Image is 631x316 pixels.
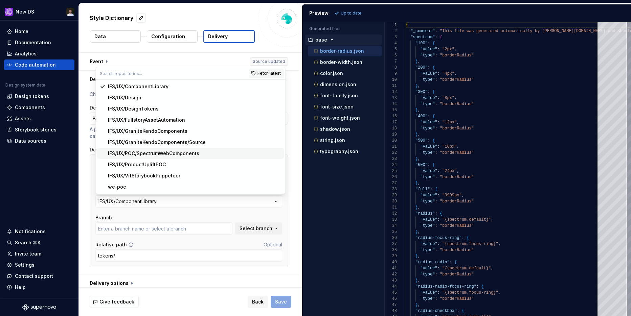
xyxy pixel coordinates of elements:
[435,211,437,216] span: :
[385,156,397,162] div: 23
[1,4,77,19] button: New DSTomas
[4,102,74,113] a: Components
[435,102,437,106] span: :
[385,162,397,168] div: 24
[410,35,435,40] span: "spectrum"
[99,298,134,305] span: Give feedback
[385,71,397,77] div: 9
[437,290,440,295] span: :
[420,217,437,222] span: "value"
[385,138,397,144] div: 20
[15,228,46,235] div: Notifications
[308,148,382,155] button: typography.json
[432,41,435,46] span: {
[4,59,74,70] a: Code automation
[442,266,491,271] span: "{spectrum.default}"
[481,284,483,289] span: {
[420,296,435,301] span: "type"
[440,248,474,252] span: "borderRadius"
[305,36,382,44] button: base
[320,115,360,121] p: font-weight.json
[454,71,457,76] span: ,
[4,37,74,48] a: Documentation
[420,120,437,125] span: "value"
[308,58,382,66] button: border-width.json
[435,223,437,228] span: :
[476,284,479,289] span: :
[385,265,397,271] div: 41
[385,22,397,28] div: 1
[420,144,437,149] span: "value"
[437,144,440,149] span: :
[385,211,397,217] div: 32
[415,187,430,192] span: "full"
[320,48,364,54] p: border-radius.json
[15,104,45,111] div: Components
[385,101,397,107] div: 14
[432,138,435,143] span: {
[385,40,397,46] div: 4
[435,199,437,204] span: :
[15,62,56,68] div: Code automation
[415,138,428,143] span: "500"
[420,71,437,76] span: "value"
[385,95,397,101] div: 13
[249,69,284,78] button: Fetch latest
[15,262,35,268] div: Settings
[96,80,285,194] div: Search repositories...
[308,92,382,99] button: font-family.json
[437,217,440,222] span: :
[418,181,420,186] span: ,
[437,47,440,52] span: :
[420,272,435,277] span: "type"
[435,187,437,192] span: {
[22,304,56,311] a: Supernova Logo
[461,193,464,198] span: ,
[415,302,418,307] span: }
[420,175,435,179] span: "type"
[309,26,378,31] p: Generated files
[248,296,268,308] button: Back
[432,90,435,94] span: {
[440,223,474,228] span: "borderRadius"
[428,138,430,143] span: :
[4,226,74,237] button: Notifications
[442,96,454,100] span: "8px"
[264,242,282,247] span: Optional
[108,139,206,146] div: IFS/UX/GraniteKendoComponents/Source
[15,250,41,257] div: Invite team
[415,163,428,167] span: "600"
[308,103,382,111] button: font-size.json
[385,192,397,198] div: 29
[418,108,420,113] span: ,
[385,119,397,125] div: 17
[15,115,31,122] div: Assets
[415,181,418,186] span: }
[418,132,420,137] span: ,
[385,296,397,302] div: 46
[108,83,168,90] div: IFS/UX/ComponentLibrary
[385,144,397,150] div: 21
[320,104,354,110] p: font-size.json
[418,254,420,259] span: ,
[4,26,74,37] a: Home
[15,273,53,279] div: Contact support
[440,211,442,216] span: {
[385,150,397,156] div: 22
[108,117,185,123] div: IFS/UX/FullstoryAssetAutomation
[108,105,159,112] div: IFS/UX/DesignTokens
[4,91,74,102] a: Design tokens
[428,90,430,94] span: :
[430,187,432,192] span: :
[385,284,397,290] div: 44
[454,96,457,100] span: ,
[95,195,282,208] button: IFS/UX/ComponentLibrary
[90,30,141,43] button: Data
[428,163,430,167] span: :
[308,70,382,77] button: color.json
[16,8,34,15] div: New DS
[4,260,74,270] a: Settings
[415,205,418,210] span: }
[440,29,574,33] span: "This file was generated automatically by [PERSON_NAME]
[240,225,272,232] span: Select branch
